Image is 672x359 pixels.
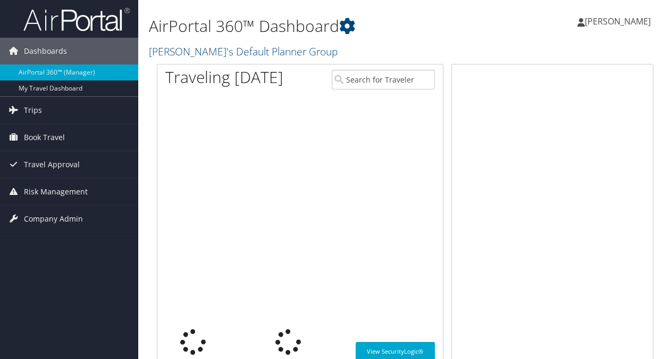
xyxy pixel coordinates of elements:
[24,206,83,232] span: Company Admin
[585,15,651,27] span: [PERSON_NAME]
[24,124,65,151] span: Book Travel
[24,38,67,64] span: Dashboards
[332,70,435,89] input: Search for Traveler
[149,15,491,37] h1: AirPortal 360™ Dashboard
[23,7,130,32] img: airportal-logo.png
[24,178,88,205] span: Risk Management
[577,5,661,37] a: [PERSON_NAME]
[24,151,80,178] span: Travel Approval
[165,66,283,88] h1: Traveling [DATE]
[24,97,42,124] span: Trips
[149,44,340,59] a: [PERSON_NAME]'s Default Planner Group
